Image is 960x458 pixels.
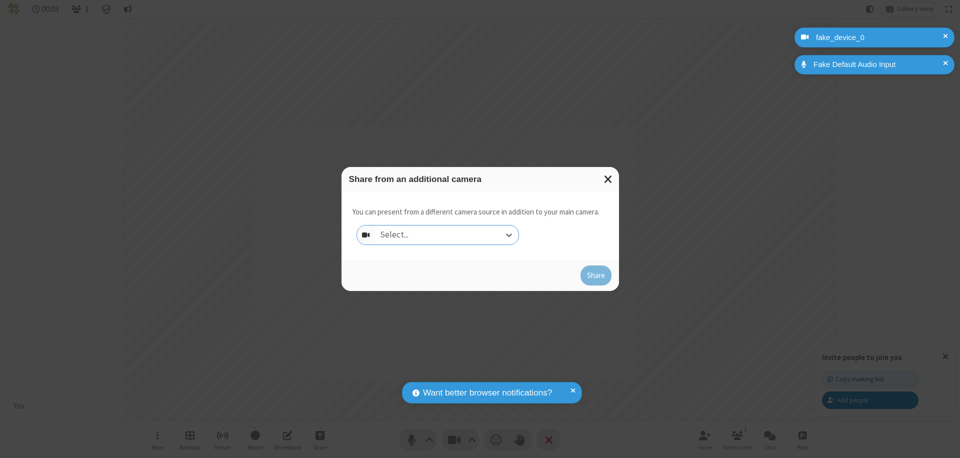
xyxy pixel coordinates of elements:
[812,32,947,43] div: fake_device_0
[380,228,415,241] div: Select...
[810,59,947,70] div: Fake Default Audio Input
[580,265,611,285] button: Share
[598,167,619,191] button: Close modal
[352,206,599,218] p: You can present from a different camera source in addition to your main camera.
[349,174,611,184] h3: Share from an additional camera
[423,386,552,399] span: Want better browser notifications?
